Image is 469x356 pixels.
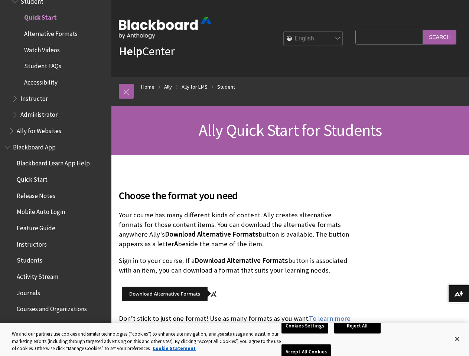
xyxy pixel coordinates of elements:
a: Ally [164,82,172,92]
span: Accessibility [24,76,58,86]
span: Mobile Auto Login [17,206,65,216]
a: HelpCenter [119,44,175,59]
p: Don’t stick to just one format! Use as many formats as you want. [119,314,352,333]
p: Sign in to your course. If a button is associated with an item, you can download a format that su... [119,256,352,275]
button: Reject All [334,318,381,334]
span: Feature Guide [17,222,55,232]
span: Download Alternative Formats [195,256,288,265]
span: Activity Stream [17,270,58,280]
input: Search [423,30,456,44]
span: Instructors [17,238,47,248]
a: Ally for LMS [182,82,208,92]
span: Quick Start [17,173,48,183]
p: Your course has many different kinds of content. Ally creates alternative formats for those conte... [119,210,352,249]
span: Students [17,254,42,264]
span: Student FAQs [24,60,61,70]
span: Alternative Formats [24,27,78,37]
button: Close [449,331,465,347]
span: Download Alternative Formats [165,230,258,238]
span: Choose the format you need [119,188,352,203]
span: Courses and Organizations [17,303,87,313]
span: Ally Quick Start for Students [199,120,382,140]
span: Instructor [20,92,48,102]
button: Cookies Settings [281,318,328,334]
span: A [174,240,178,248]
img: Blackboard by Anthology [119,17,212,39]
span: Quick Start [24,11,57,22]
strong: Help [119,44,142,59]
a: Home [141,82,154,92]
span: Ally for Websites [17,125,61,135]
img: Tab to the Download Alternative Formats button after the item name. Select the button to explore ... [119,282,221,305]
div: We and our partners use cookies and similar technologies (“cookies”) to enhance site navigation, ... [12,330,281,352]
span: Blackboard Learn App Help [17,157,90,167]
span: Administrator [20,109,58,119]
a: Student [217,82,235,92]
span: Course Content [17,319,58,329]
select: Site Language Selector [284,32,343,46]
span: Journals [17,287,40,297]
span: Watch Videos [24,44,60,54]
span: Release Notes [17,189,55,200]
span: Blackboard App [13,141,56,151]
a: More information about your privacy, opens in a new tab [153,345,196,352]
